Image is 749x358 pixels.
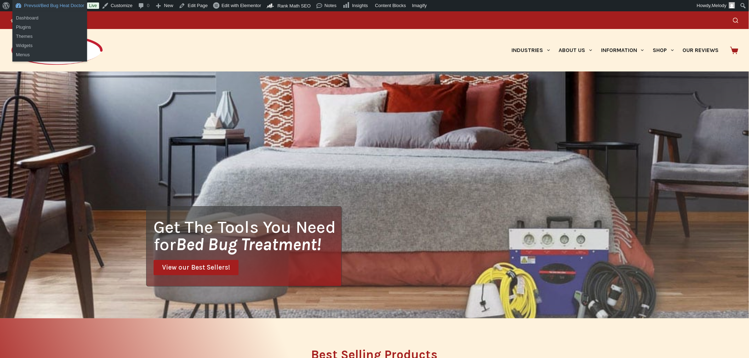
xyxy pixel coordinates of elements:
a: Industries [507,29,554,71]
a: Plugins [12,23,87,32]
ul: Prevsol/Bed Bug Heat Doctor [12,11,87,34]
button: Open LiveChat chat widget [6,3,27,24]
ul: Prevsol/Bed Bug Heat Doctor [12,30,87,62]
a: Dashboard [12,13,87,23]
span: Insights [352,3,368,8]
a: Menus [12,50,87,59]
nav: Top Menu [11,11,82,29]
a: About Us [554,29,596,71]
a: Widgets [12,41,87,50]
a: Shop [648,29,678,71]
a: Our Reviews [678,29,723,71]
i: Bed Bug Treatment! [176,234,321,254]
a: Home [11,11,35,29]
a: View our Best Sellers! [154,260,239,275]
h1: Get The Tools You Need for [154,218,342,253]
button: Search [733,18,738,23]
a: Information [597,29,648,71]
span: View our Best Sellers! [162,264,230,271]
span: Melody [712,3,727,8]
span: Edit with Elementor [222,3,261,8]
img: Prevsol/Bed Bug Heat Doctor [11,35,103,66]
nav: Primary [507,29,723,71]
span: Rank Math SEO [278,3,311,8]
a: Themes [12,32,87,41]
a: Live [87,2,99,9]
